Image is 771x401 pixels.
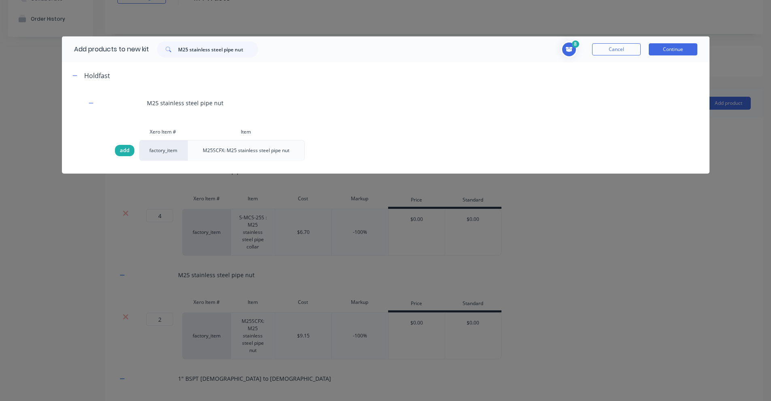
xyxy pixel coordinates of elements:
[120,146,130,155] span: add
[592,43,641,55] button: Cancel
[187,124,305,140] div: Item
[139,140,187,161] div: factory_item
[84,71,110,81] div: Holdfast
[178,41,258,57] input: Search...
[196,140,296,161] div: M25SCFX: M25 stainless steel pipe nut
[62,36,149,62] div: Add products to new kit
[561,41,580,57] button: Toggle cart dropdown
[649,43,697,55] button: Continue
[115,145,134,156] div: add
[139,124,187,140] div: Xero Item #
[572,40,579,48] span: 8
[62,89,709,117] div: M25 stainless steel pipe nut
